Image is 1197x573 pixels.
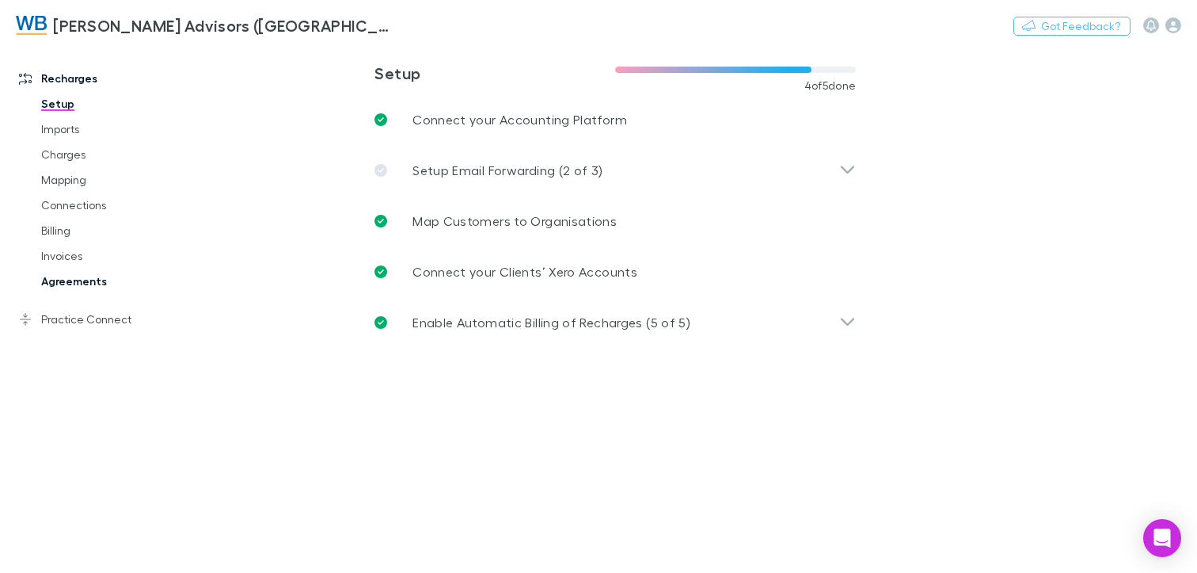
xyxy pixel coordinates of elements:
a: Invoices [25,243,207,269]
a: Connect your Clients’ Xero Accounts [362,246,868,297]
p: Connect your Accounting Platform [412,110,627,129]
p: Enable Automatic Billing of Recharges (5 of 5) [412,313,690,332]
a: Practice Connect [3,307,207,332]
a: Recharges [3,66,207,91]
a: Charges [25,142,207,167]
a: [PERSON_NAME] Advisors ([GEOGRAPHIC_DATA]) Pty Ltd [6,6,402,44]
a: Connections [25,193,207,218]
a: Billing [25,218,207,243]
a: Mapping [25,167,207,193]
h3: Setup [374,63,615,82]
div: Setup Email Forwarding (2 of 3) [362,145,868,196]
a: Setup [25,91,207,117]
h3: [PERSON_NAME] Advisors ([GEOGRAPHIC_DATA]) Pty Ltd [53,16,393,35]
a: Map Customers to Organisations [362,196,868,246]
a: Agreements [25,269,207,294]
button: Got Feedback? [1013,17,1130,36]
div: Enable Automatic Billing of Recharges (5 of 5) [362,297,868,348]
p: Setup Email Forwarding (2 of 3) [412,161,602,180]
p: Map Customers to Organisations [412,212,617,231]
a: Connect your Accounting Platform [362,94,868,145]
div: Open Intercom Messenger [1143,519,1181,557]
span: 4 of 5 done [804,79,857,92]
img: William Buck Advisors (WA) Pty Ltd's Logo [16,16,47,35]
p: Connect your Clients’ Xero Accounts [412,262,637,281]
a: Imports [25,117,207,142]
